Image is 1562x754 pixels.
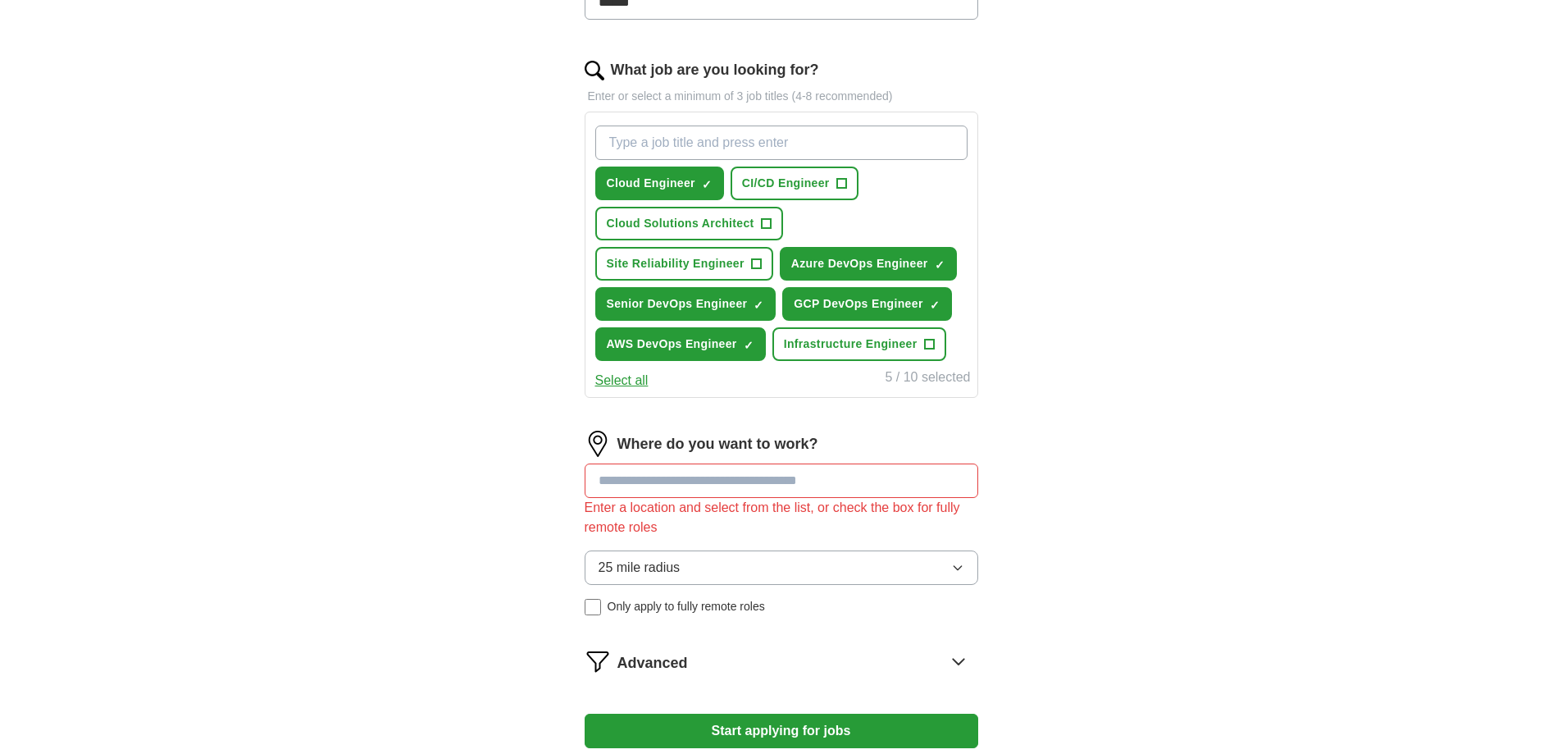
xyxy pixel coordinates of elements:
input: Type a job title and press enter [595,126,968,160]
span: ✓ [702,178,712,191]
div: Enter a location and select from the list, or check the box for fully remote roles [585,498,978,537]
span: ✓ [744,339,754,352]
span: CI/CD Engineer [742,175,830,192]
span: Senior DevOps Engineer [607,295,748,313]
span: AWS DevOps Engineer [607,336,737,353]
button: Infrastructure Engineer [772,327,946,361]
label: What job are you looking for? [611,59,819,81]
p: Enter or select a minimum of 3 job titles (4-8 recommended) [585,88,978,105]
span: Only apply to fully remote roles [608,598,765,615]
div: 5 / 10 selected [885,368,970,391]
span: 25 mile radius [599,558,681,578]
button: Cloud Solutions Architect [595,207,783,240]
span: Infrastructure Engineer [784,336,918,353]
span: ✓ [935,258,945,272]
button: 25 mile radius [585,551,978,585]
button: CI/CD Engineer [731,167,858,200]
input: Only apply to fully remote roles [585,599,601,615]
button: Select all [595,371,649,391]
span: ✓ [930,299,940,312]
button: Cloud Engineer✓ [595,167,724,200]
span: Advanced [617,652,688,674]
button: AWS DevOps Engineer✓ [595,327,766,361]
button: Start applying for jobs [585,714,978,748]
span: Azure DevOps Engineer [791,255,928,272]
button: Senior DevOps Engineer✓ [595,287,776,321]
img: location.png [585,431,611,457]
span: Cloud Engineer [607,175,695,192]
span: ✓ [754,299,763,312]
span: GCP DevOps Engineer [794,295,922,313]
button: Azure DevOps Engineer✓ [780,247,957,281]
span: Site Reliability Engineer [607,255,745,272]
img: search.png [585,61,604,80]
img: filter [585,648,611,674]
span: Cloud Solutions Architect [607,215,754,232]
label: Where do you want to work? [617,433,818,455]
button: Site Reliability Engineer [595,247,773,281]
button: GCP DevOps Engineer✓ [782,287,951,321]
